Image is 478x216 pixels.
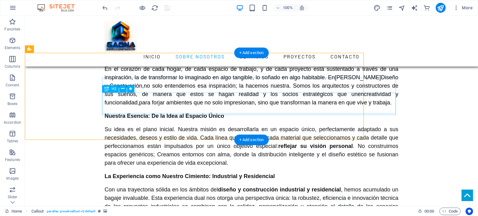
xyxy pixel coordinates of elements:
p: Accordion [4,120,21,125]
div: + Add section [234,135,269,145]
i: On resize automatically adjust zoom level to fit chosen device. [299,5,305,11]
button: publish [436,3,446,13]
p: Tables [7,139,18,144]
i: This element is a customizable preset [98,209,101,213]
a: Click to cancel selection. Double-click to open Pages [5,208,22,215]
i: Commerce [423,4,430,11]
button: navigator [398,4,406,11]
span: Click to select. Double-click to edit [31,208,44,215]
p: Favorites [4,27,20,32]
button: undo [101,4,109,11]
i: Reload page [151,4,158,11]
p: Slider [8,195,17,200]
span: 00 00 [424,208,434,215]
span: Code [442,208,458,215]
h6: 100% [283,4,293,11]
button: design [373,4,381,11]
button: commerce [423,4,431,11]
div: + Add section [234,48,269,58]
button: pages [386,4,393,11]
i: Design (Ctrl+Alt+Y) [373,4,381,11]
button: Click here to leave preview mode and continue editing [138,4,146,11]
span: H3 [111,87,116,91]
i: Pages (Ctrl+Alt+S) [386,4,393,11]
span: : [429,209,430,214]
p: Columns [5,64,20,69]
button: Code [439,208,461,215]
i: Undo: Edit headline (Ctrl+Z) [101,4,109,11]
button: reload [151,4,158,11]
p: Content [6,83,19,88]
img: Editor Logo [36,4,82,11]
button: More [451,3,475,13]
h6: Session time [418,208,434,215]
span: . parallax .preset-callout-v2-default [46,208,95,215]
button: Usercentrics [466,208,473,215]
p: Boxes [7,101,18,106]
button: text_generator [411,4,418,11]
i: Publish [437,4,444,11]
span: More [453,5,473,11]
nav: breadcrumb [31,208,107,215]
i: AI Writer [411,4,418,11]
i: This element contains a background [103,209,107,213]
p: Images [6,176,19,181]
button: 100% [274,4,296,11]
p: Features [5,157,20,162]
i: Navigator [398,4,405,11]
p: Elements [5,45,21,50]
